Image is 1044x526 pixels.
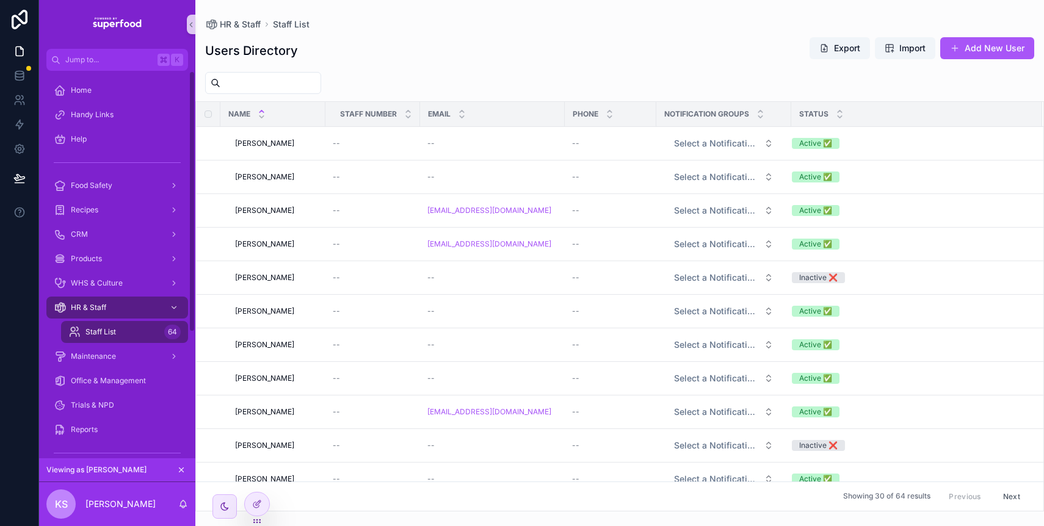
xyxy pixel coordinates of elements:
[71,303,106,312] span: HR & Staff
[61,321,188,343] a: Staff List64
[333,306,340,316] span: --
[340,109,397,119] span: Staff Number
[792,171,1028,182] a: Active ✅
[71,351,116,361] span: Maintenance
[427,407,557,417] a: [EMAIL_ADDRESS][DOMAIN_NAME]
[427,474,435,484] span: --
[792,272,1028,283] a: Inactive ❌
[799,440,838,451] div: Inactive ❌
[427,340,435,350] span: --
[333,206,340,215] span: --
[664,434,783,456] button: Select Button
[427,239,557,249] a: [EMAIL_ADDRESS][DOMAIN_NAME]
[427,373,435,383] span: --
[664,300,784,323] a: Select Button
[71,254,102,264] span: Products
[792,373,1028,384] a: Active ✅
[333,139,340,148] span: --
[792,339,1028,350] a: Active ✅
[427,273,435,283] span: --
[428,109,451,119] span: Email
[46,175,188,196] a: Food Safety
[674,204,759,217] span: Select a Notification Groups
[572,441,579,450] span: --
[664,467,784,491] a: Select Button
[572,340,579,350] span: --
[810,37,870,59] button: Export
[664,367,784,390] a: Select Button
[39,71,195,458] div: scrollable content
[71,278,123,288] span: WHS & Culture
[799,474,832,485] div: Active ✅
[664,468,783,490] button: Select Button
[333,407,340,417] span: --
[664,334,783,356] button: Select Button
[71,229,88,239] span: CRM
[235,441,318,450] a: [PERSON_NAME]
[427,273,557,283] a: --
[664,166,783,188] button: Select Button
[572,273,579,283] span: --
[235,273,294,283] span: [PERSON_NAME]
[940,37,1034,59] a: Add New User
[427,306,435,316] span: --
[427,373,557,383] a: --
[71,376,146,386] span: Office & Management
[333,407,413,417] a: --
[572,239,649,249] a: --
[572,306,649,316] a: --
[71,110,114,120] span: Handy Links
[235,139,294,148] span: [PERSON_NAME]
[427,441,557,450] a: --
[235,373,294,383] span: [PERSON_NAME]
[427,306,557,316] a: --
[65,55,153,65] span: Jump to...
[172,55,182,65] span: K
[235,474,294,484] span: [PERSON_NAME]
[46,370,188,392] a: Office & Management
[333,239,340,249] span: --
[164,325,181,339] div: 64
[235,239,294,249] span: [PERSON_NAME]
[46,394,188,416] a: Trials & NPD
[572,340,649,350] a: --
[899,42,926,54] span: Import
[664,200,783,222] button: Select Button
[572,373,649,383] a: --
[333,373,413,383] a: --
[46,49,188,71] button: Jump to...K
[572,373,579,383] span: --
[572,206,579,215] span: --
[674,272,759,284] span: Select a Notification Groups
[333,273,340,283] span: --
[228,109,250,119] span: Name
[273,18,310,31] a: Staff List
[333,273,413,283] a: --
[427,139,557,148] a: --
[572,306,579,316] span: --
[664,132,783,154] button: Select Button
[573,109,598,119] span: Phone
[799,205,832,216] div: Active ✅
[427,206,557,215] a: [EMAIL_ADDRESS][DOMAIN_NAME]
[572,441,649,450] a: --
[235,340,318,350] a: [PERSON_NAME]
[46,79,188,101] a: Home
[235,139,318,148] a: [PERSON_NAME]
[71,205,98,215] span: Recipes
[799,406,832,417] div: Active ✅
[572,407,649,417] a: --
[333,340,340,350] span: --
[664,199,784,222] a: Select Button
[235,407,318,417] a: [PERSON_NAME]
[333,239,413,249] a: --
[46,345,188,367] a: Maintenance
[235,306,318,316] a: [PERSON_NAME]
[664,233,783,255] button: Select Button
[333,441,413,450] a: --
[333,206,413,215] a: --
[799,138,832,149] div: Active ✅
[71,425,98,434] span: Reports
[995,487,1029,506] button: Next
[427,239,551,249] a: [EMAIL_ADDRESS][DOMAIN_NAME]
